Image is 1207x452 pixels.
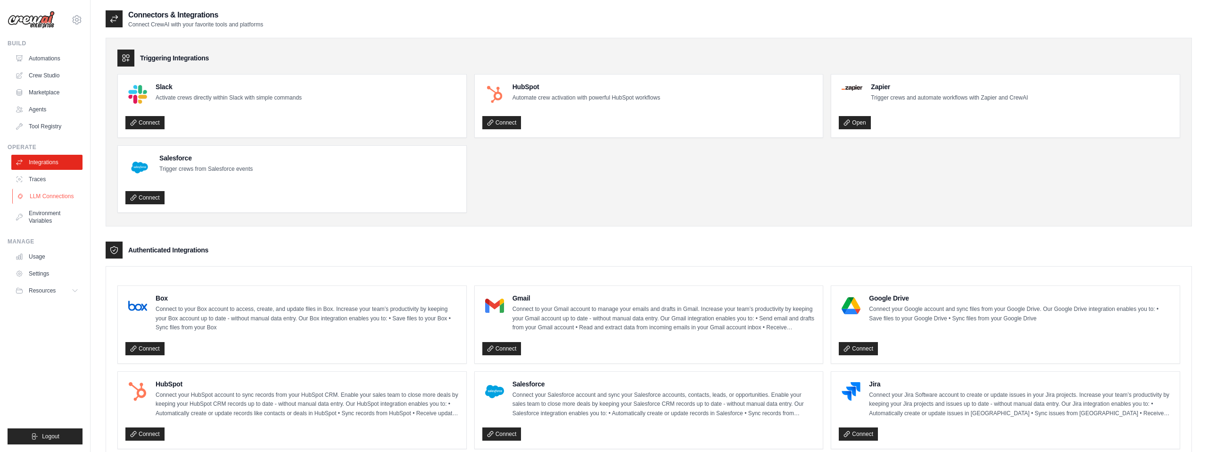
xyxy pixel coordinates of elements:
a: Traces [11,172,83,187]
h4: Salesforce [513,379,816,389]
a: Connect [482,342,521,355]
a: Connect [839,427,878,441]
p: Activate crews directly within Slack with simple commands [156,93,302,103]
p: Connect your Salesforce account and sync your Salesforce accounts, contacts, leads, or opportunit... [513,391,816,419]
a: Open [839,116,870,129]
h4: Box [156,293,459,303]
p: Connect your HubSpot account to sync records from your HubSpot CRM. Enable your sales team to clo... [156,391,459,419]
img: Salesforce Logo [485,382,504,401]
h3: Authenticated Integrations [128,245,208,255]
a: Connect [482,427,521,441]
a: Crew Studio [11,68,83,83]
a: Agents [11,102,83,117]
img: Zapier Logo [842,85,862,91]
div: Operate [8,143,83,151]
h4: HubSpot [156,379,459,389]
div: Build [8,40,83,47]
a: Connect [125,191,165,204]
p: Connect your Google account and sync files from your Google Drive. Our Google Drive integration e... [869,305,1172,323]
h4: Zapier [871,82,1028,92]
p: Connect CrewAI with your favorite tools and platforms [128,21,263,28]
a: LLM Connections [12,189,83,204]
h2: Connectors & Integrations [128,9,263,21]
a: Settings [11,266,83,281]
img: Slack Logo [128,85,147,104]
div: Manage [8,238,83,245]
h4: Gmail [513,293,816,303]
img: Gmail Logo [485,296,504,315]
img: Salesforce Logo [128,156,151,179]
a: Connect [482,116,521,129]
button: Logout [8,428,83,444]
a: Marketplace [11,85,83,100]
h3: Triggering Integrations [140,53,209,63]
p: Automate crew activation with powerful HubSpot workflows [513,93,660,103]
p: Trigger crews and automate workflows with Zapier and CrewAI [871,93,1028,103]
h4: HubSpot [513,82,660,92]
a: Connect [839,342,878,355]
img: Logo [8,11,55,29]
h4: Google Drive [869,293,1172,303]
a: Usage [11,249,83,264]
p: Connect to your Box account to access, create, and update files in Box. Increase your team’s prod... [156,305,459,333]
h4: Jira [869,379,1172,389]
img: Jira Logo [842,382,860,401]
a: Environment Variables [11,206,83,228]
p: Connect your Jira Software account to create or update issues in your Jira projects. Increase you... [869,391,1172,419]
span: Resources [29,287,56,294]
h4: Slack [156,82,302,92]
span: Logout [42,433,59,440]
p: Connect to your Gmail account to manage your emails and drafts in Gmail. Increase your team’s pro... [513,305,816,333]
a: Tool Registry [11,119,83,134]
button: Resources [11,283,83,298]
p: Trigger crews from Salesforce events [159,165,253,174]
img: Box Logo [128,296,147,315]
img: Google Drive Logo [842,296,860,315]
img: HubSpot Logo [485,85,504,104]
a: Automations [11,51,83,66]
a: Connect [125,427,165,441]
a: Connect [125,116,165,129]
a: Integrations [11,155,83,170]
img: HubSpot Logo [128,382,147,401]
a: Connect [125,342,165,355]
h4: Salesforce [159,153,253,163]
